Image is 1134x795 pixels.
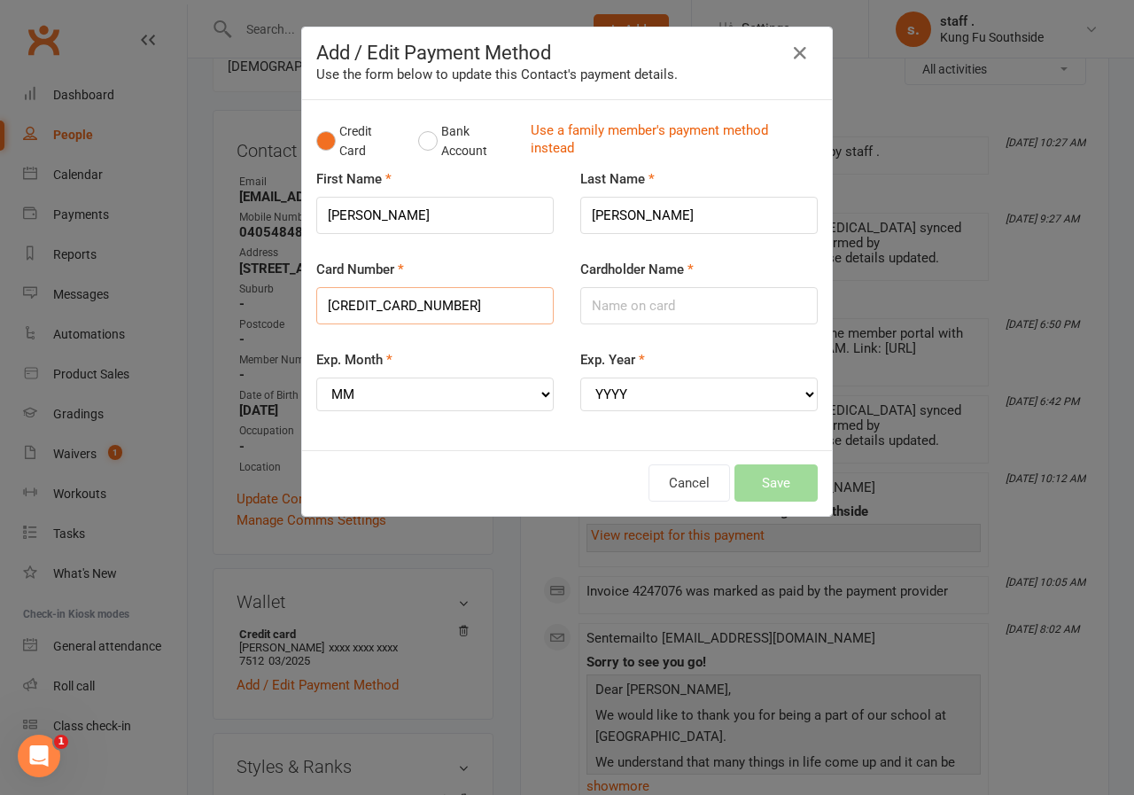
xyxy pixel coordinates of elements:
[580,168,655,190] label: Last Name
[316,287,554,324] input: XXXX-XXXX-XXXX-XXXX
[316,114,400,168] button: Credit Card
[18,735,60,777] iframe: Intercom live chat
[316,64,818,85] div: Use the form below to update this Contact's payment details.
[649,464,730,502] button: Cancel
[316,349,392,370] label: Exp. Month
[786,39,814,67] button: Close
[580,259,694,280] label: Cardholder Name
[531,121,809,161] a: Use a family member's payment method instead
[316,42,818,64] h4: Add / Edit Payment Method
[316,259,404,280] label: Card Number
[316,168,392,190] label: First Name
[418,114,517,168] button: Bank Account
[54,735,68,749] span: 1
[580,287,818,324] input: Name on card
[580,349,645,370] label: Exp. Year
